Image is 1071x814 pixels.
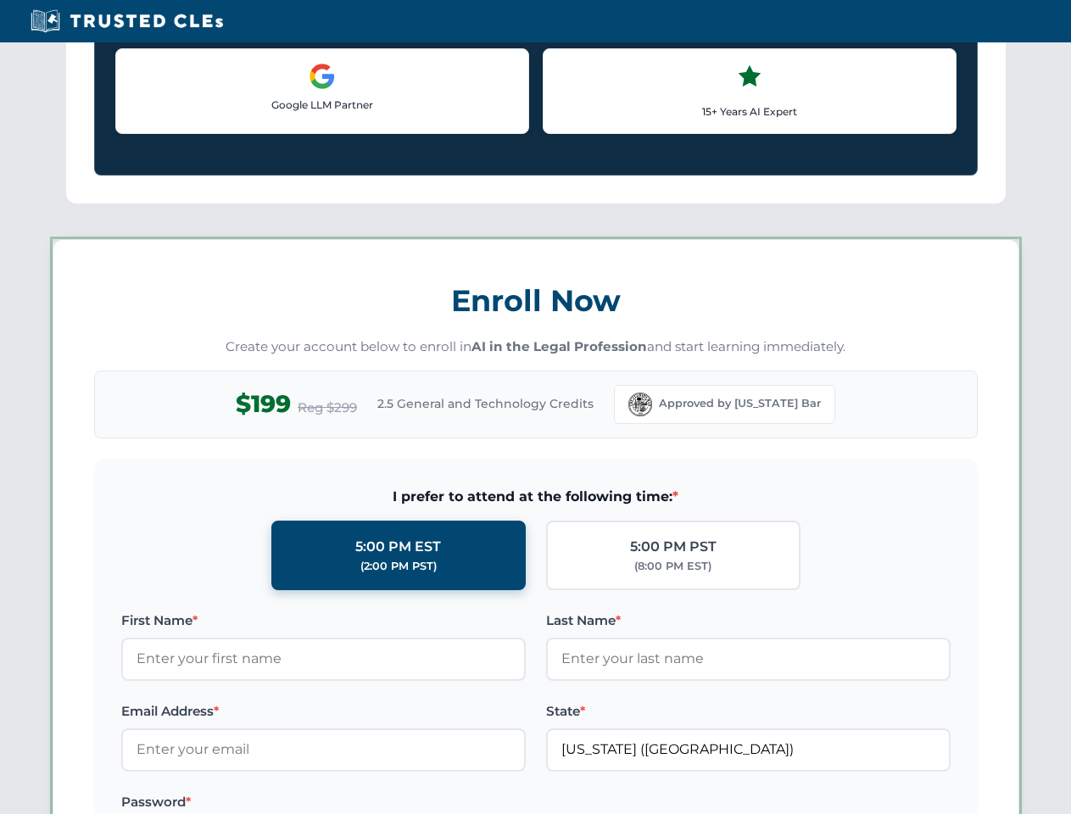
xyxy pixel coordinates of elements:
img: Florida Bar [628,393,652,416]
span: Reg $299 [298,398,357,418]
span: Approved by [US_STATE] Bar [659,395,821,412]
span: I prefer to attend at the following time: [121,486,951,508]
label: State [546,701,951,722]
label: Password [121,792,526,812]
div: (8:00 PM EST) [634,558,711,575]
p: 15+ Years AI Expert [557,103,942,120]
input: Florida (FL) [546,728,951,771]
strong: AI in the Legal Profession [471,338,647,354]
p: Google LLM Partner [130,97,515,113]
span: 2.5 General and Technology Credits [377,394,594,413]
p: Create your account below to enroll in and start learning immediately. [94,337,978,357]
label: Email Address [121,701,526,722]
label: Last Name [546,610,951,631]
h3: Enroll Now [94,274,978,327]
input: Enter your first name [121,638,526,680]
input: Enter your email [121,728,526,771]
div: (2:00 PM PST) [360,558,437,575]
label: First Name [121,610,526,631]
span: $199 [236,385,291,423]
div: 5:00 PM PST [630,536,717,558]
input: Enter your last name [546,638,951,680]
img: Trusted CLEs [25,8,228,34]
img: Google [309,63,336,90]
div: 5:00 PM EST [355,536,441,558]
